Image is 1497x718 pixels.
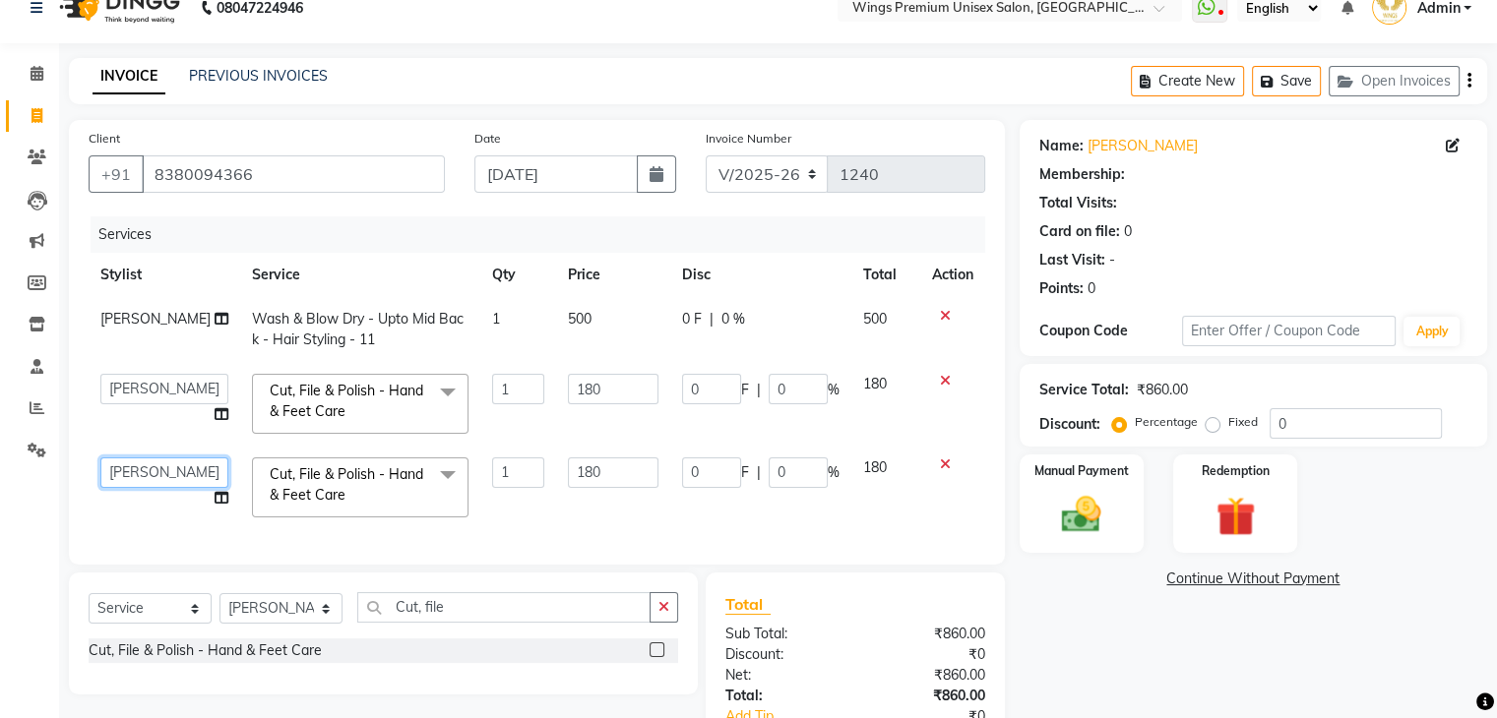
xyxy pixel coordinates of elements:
[1109,250,1115,270] div: -
[855,624,1000,644] div: ₹860.00
[920,253,985,297] th: Action
[1124,221,1132,242] div: 0
[863,310,887,328] span: 500
[1039,250,1105,270] div: Last Visit:
[1329,66,1460,96] button: Open Invoices
[1088,136,1198,156] a: [PERSON_NAME]
[757,380,761,400] span: |
[89,130,120,148] label: Client
[345,402,354,420] a: x
[851,253,920,297] th: Total
[757,462,761,483] span: |
[252,310,464,348] span: Wash & Blow Dry - Upto Mid Back - Hair Styling - 11
[568,310,592,328] span: 500
[93,59,165,94] a: INVOICE
[89,640,322,661] div: Cut, File & Polish - Hand & Feet Care
[1049,492,1113,537] img: _cash.svg
[1204,492,1268,541] img: _gift.svg
[855,644,1000,665] div: ₹0
[711,686,855,706] div: Total:
[100,310,211,328] span: [PERSON_NAME]
[670,253,851,297] th: Disc
[1039,380,1129,400] div: Service Total:
[711,665,855,686] div: Net:
[828,462,840,483] span: %
[706,130,791,148] label: Invoice Number
[1039,321,1182,341] div: Coupon Code
[863,458,887,476] span: 180
[91,216,1000,253] div: Services
[474,130,501,148] label: Date
[1182,316,1397,346] input: Enter Offer / Coupon Code
[1034,462,1129,480] label: Manual Payment
[89,253,240,297] th: Stylist
[855,686,1000,706] div: ₹860.00
[1403,317,1460,346] button: Apply
[492,310,500,328] span: 1
[711,624,855,644] div: Sub Total:
[270,382,423,420] span: Cut, File & Polish - Hand & Feet Care
[240,253,480,297] th: Service
[741,462,749,483] span: F
[345,486,354,504] a: x
[682,309,702,329] span: 0 F
[1039,136,1084,156] div: Name:
[721,309,745,329] span: 0 %
[1039,414,1100,435] div: Discount:
[863,375,887,392] span: 180
[357,592,651,623] input: Search or Scan
[711,644,855,665] div: Discount:
[1039,164,1125,185] div: Membership:
[710,309,714,329] span: |
[1039,278,1084,299] div: Points:
[556,253,670,297] th: Price
[1137,380,1188,400] div: ₹860.00
[1252,66,1321,96] button: Save
[270,465,423,504] span: Cut, File & Polish - Hand & Feet Care
[828,380,840,400] span: %
[855,665,1000,686] div: ₹860.00
[1202,462,1270,480] label: Redemption
[189,67,328,85] a: PREVIOUS INVOICES
[1131,66,1244,96] button: Create New
[89,155,144,193] button: +91
[1228,413,1258,431] label: Fixed
[1039,193,1117,213] div: Total Visits:
[142,155,445,193] input: Search by Name/Mobile/Email/Code
[1039,221,1120,242] div: Card on file:
[741,380,749,400] span: F
[1024,568,1483,589] a: Continue Without Payment
[1088,278,1095,299] div: 0
[1135,413,1198,431] label: Percentage
[480,253,557,297] th: Qty
[725,594,771,615] span: Total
